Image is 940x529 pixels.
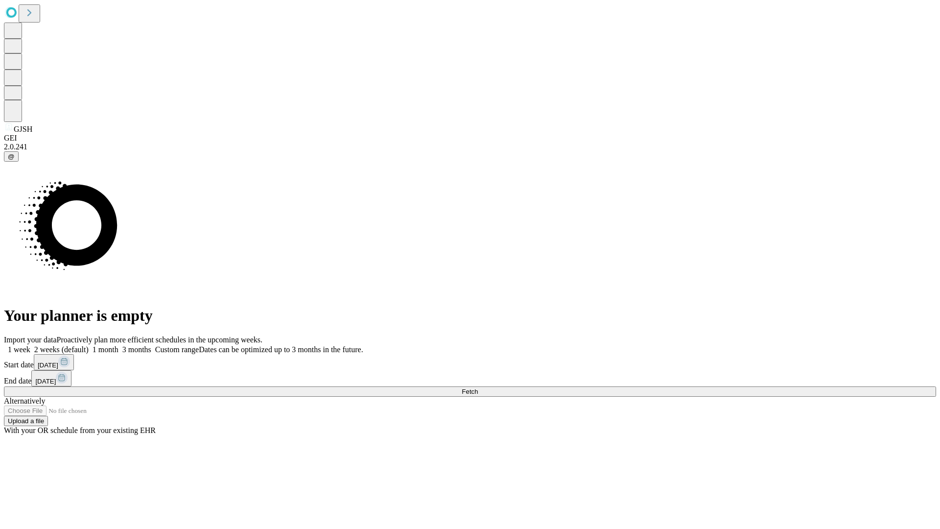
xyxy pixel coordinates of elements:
div: 2.0.241 [4,143,936,151]
span: [DATE] [38,361,58,369]
span: @ [8,153,15,160]
span: Fetch [462,388,478,395]
div: Start date [4,354,936,370]
span: 1 week [8,345,30,354]
span: Import your data [4,336,57,344]
span: With your OR schedule from your existing EHR [4,426,156,434]
span: 2 weeks (default) [34,345,89,354]
h1: Your planner is empty [4,307,936,325]
span: Alternatively [4,397,45,405]
button: Upload a file [4,416,48,426]
button: [DATE] [34,354,74,370]
span: Custom range [155,345,199,354]
span: 3 months [122,345,151,354]
button: @ [4,151,19,162]
span: Proactively plan more efficient schedules in the upcoming weeks. [57,336,262,344]
button: Fetch [4,386,936,397]
span: [DATE] [35,378,56,385]
div: GEI [4,134,936,143]
div: End date [4,370,936,386]
span: 1 month [93,345,118,354]
span: GJSH [14,125,32,133]
span: Dates can be optimized up to 3 months in the future. [199,345,363,354]
button: [DATE] [31,370,71,386]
